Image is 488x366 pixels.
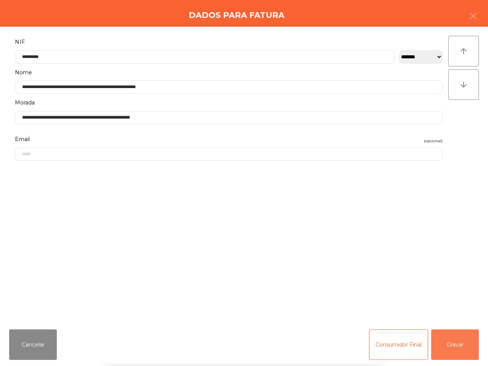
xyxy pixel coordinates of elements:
[448,36,479,66] button: arrow_upward
[424,137,443,144] span: (opcional)
[15,67,32,78] span: Nome
[459,80,468,89] i: arrow_downward
[15,37,25,47] span: NIF
[448,69,479,100] button: arrow_downward
[189,10,284,21] h4: Dados para Fatura
[15,134,30,144] span: Email
[15,98,35,108] span: Morada
[459,47,468,56] i: arrow_upward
